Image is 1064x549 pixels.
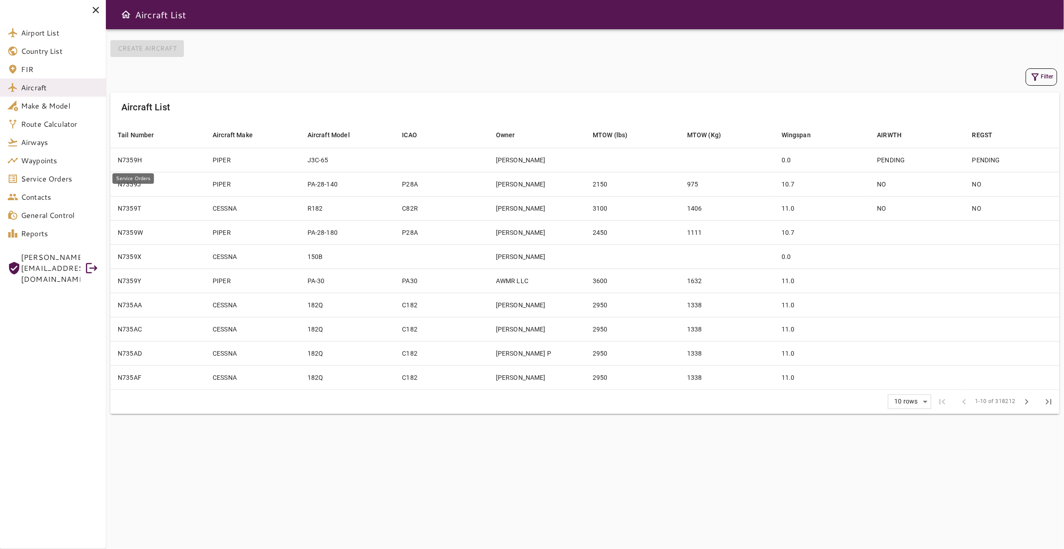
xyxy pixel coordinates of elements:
td: 150B [300,244,395,269]
td: 3100 [585,196,680,220]
div: Aircraft Make [213,129,253,140]
td: 2950 [585,317,680,341]
span: General Control [21,210,99,221]
span: 1-10 of 318212 [975,397,1016,406]
h6: Aircraft List [135,7,186,22]
td: 182Q [300,341,395,365]
td: 182Q [300,317,395,341]
td: N7359Y [110,269,205,293]
td: NO [965,196,1059,220]
td: 11.0 [774,365,870,389]
td: 2950 [585,365,680,389]
td: 182Q [300,365,395,389]
td: N735AC [110,317,205,341]
td: CESSNA [205,293,300,317]
td: PIPER [205,220,300,244]
span: First Page [931,391,953,413]
span: MTOW (lbs) [593,129,640,140]
td: J3C-65 [300,148,395,172]
td: 975 [680,172,774,196]
td: R182 [300,196,395,220]
div: Wingspan [782,129,811,140]
span: last_page [1043,396,1054,407]
td: 11.0 [774,269,870,293]
td: NO [870,196,965,220]
td: PIPER [205,148,300,172]
td: 3600 [585,269,680,293]
td: [PERSON_NAME] [489,365,585,389]
span: Tail Number [118,129,166,140]
td: [PERSON_NAME] P [489,341,585,365]
h6: Aircraft List [121,100,170,114]
td: 11.0 [774,317,870,341]
td: PENDING [965,148,1059,172]
span: AIRWTH [877,129,914,140]
td: 1338 [680,293,774,317]
span: Airport List [21,27,99,38]
td: N735AD [110,341,205,365]
td: PA-30 [300,269,395,293]
span: chevron_right [1021,396,1032,407]
td: [PERSON_NAME] [489,317,585,341]
span: Previous Page [953,391,975,413]
span: FIR [21,64,99,75]
td: CESSNA [205,317,300,341]
td: 10.7 [774,220,870,244]
span: [PERSON_NAME][EMAIL_ADDRESS][DOMAIN_NAME] [21,252,80,285]
td: C182 [395,293,488,317]
td: 1111 [680,220,774,244]
button: Filter [1026,68,1057,86]
div: 10 rows [892,398,920,405]
div: Tail Number [118,129,154,140]
td: PA-28-180 [300,220,395,244]
td: 2450 [585,220,680,244]
td: N735AF [110,365,205,389]
td: 182Q [300,293,395,317]
div: MTOW (lbs) [593,129,628,140]
td: AWMR LLC [489,269,585,293]
td: N7359X [110,244,205,269]
span: Contacts [21,192,99,202]
button: Open drawer [117,5,135,24]
td: 11.0 [774,196,870,220]
td: 2950 [585,293,680,317]
td: 1338 [680,317,774,341]
td: PENDING [870,148,965,172]
td: [PERSON_NAME] [489,244,585,269]
td: PIPER [205,269,300,293]
div: Aircraft Model [308,129,350,140]
td: 0.0 [774,148,870,172]
span: Route Calculator [21,119,99,129]
div: 10 rows [888,395,931,409]
span: REGST [972,129,1005,140]
td: CESSNA [205,341,300,365]
td: 1632 [680,269,774,293]
td: 0.0 [774,244,870,269]
td: 1338 [680,365,774,389]
td: [PERSON_NAME] [489,220,585,244]
div: REGST [972,129,993,140]
div: MTOW (Kg) [687,129,721,140]
td: PA-28-140 [300,172,395,196]
td: 11.0 [774,341,870,365]
span: Next Page [1016,391,1038,413]
span: Wingspan [782,129,823,140]
td: CESSNA [205,365,300,389]
td: 2950 [585,341,680,365]
span: Owner [496,129,527,140]
span: Aircraft Make [213,129,265,140]
td: NO [870,172,965,196]
span: ICAO [402,129,429,140]
td: P28A [395,172,488,196]
div: Owner [496,129,515,140]
div: Service Orders [112,173,154,184]
span: Aircraft [21,82,99,93]
div: AIRWTH [877,129,902,140]
div: ICAO [402,129,417,140]
span: Service Orders [21,173,99,184]
span: Last Page [1038,391,1059,413]
td: NO [965,172,1059,196]
td: N7359H [110,148,205,172]
td: [PERSON_NAME] [489,172,585,196]
span: Airways [21,137,99,148]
